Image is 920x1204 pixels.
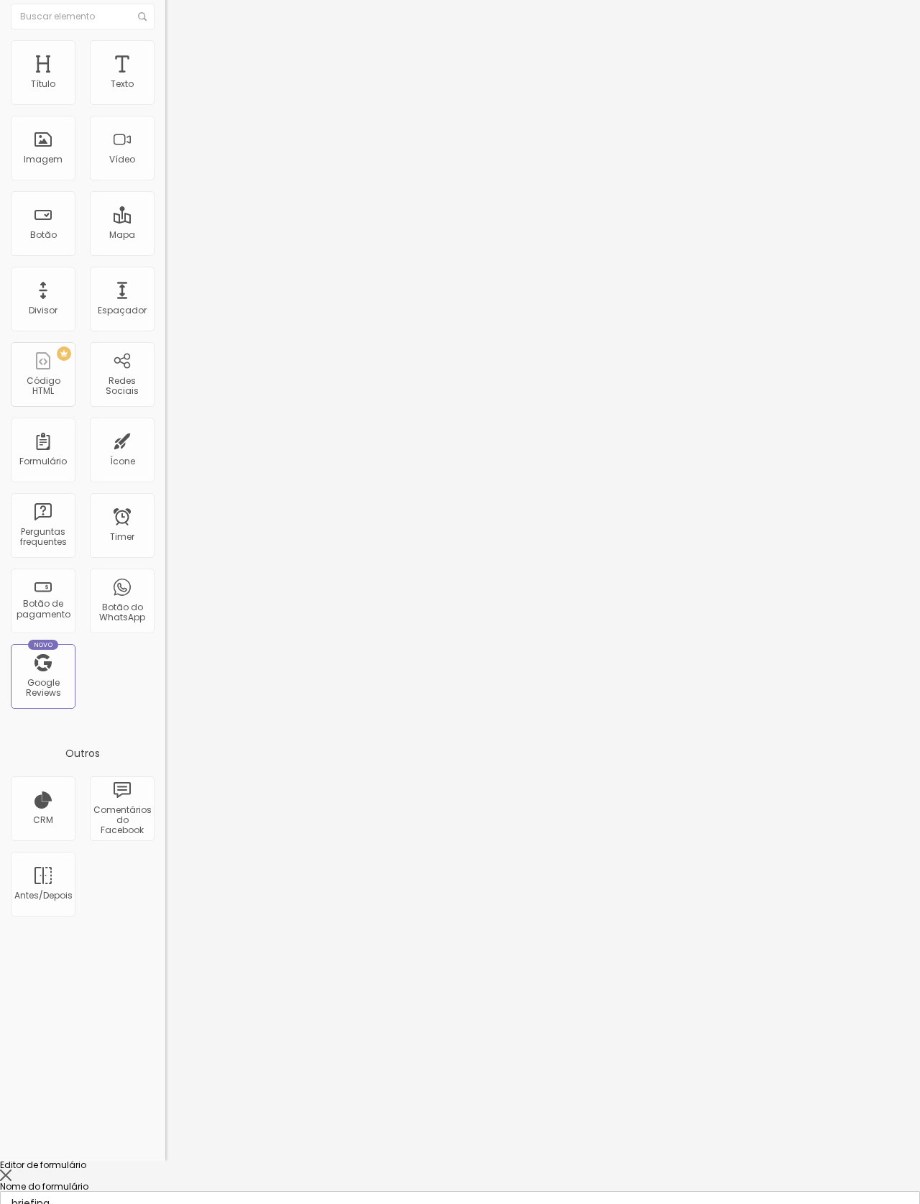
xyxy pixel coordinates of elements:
[14,376,71,397] div: Código HTML
[29,305,57,316] div: Divisor
[28,640,59,650] div: Novo
[98,305,147,316] div: Espaçador
[31,79,55,89] div: Título
[24,155,63,165] div: Imagem
[93,376,150,397] div: Redes Sociais
[11,4,155,29] input: Buscar elemento
[30,230,57,240] div: Botão
[19,456,67,467] div: Formulário
[109,230,135,240] div: Mapa
[110,532,134,542] div: Timer
[14,599,71,620] div: Botão de pagamento
[33,815,53,825] div: CRM
[111,79,134,89] div: Texto
[93,805,150,836] div: Comentários do Facebook
[110,456,135,467] div: Ícone
[14,891,71,901] div: Antes/Depois
[14,678,71,699] div: Google Reviews
[14,527,71,548] div: Perguntas frequentes
[93,602,150,623] div: Botão do WhatsApp
[109,155,135,165] div: Vídeo
[138,12,147,21] img: Icone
